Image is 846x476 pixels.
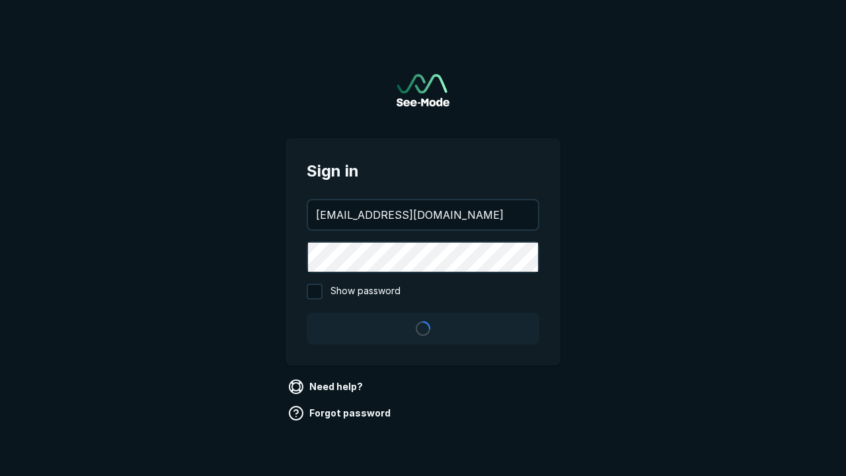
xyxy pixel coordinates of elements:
a: Go to sign in [397,74,449,106]
a: Need help? [286,376,368,397]
input: your@email.com [308,200,538,229]
img: See-Mode Logo [397,74,449,106]
a: Forgot password [286,403,396,424]
span: Show password [330,284,401,299]
span: Sign in [307,159,539,183]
